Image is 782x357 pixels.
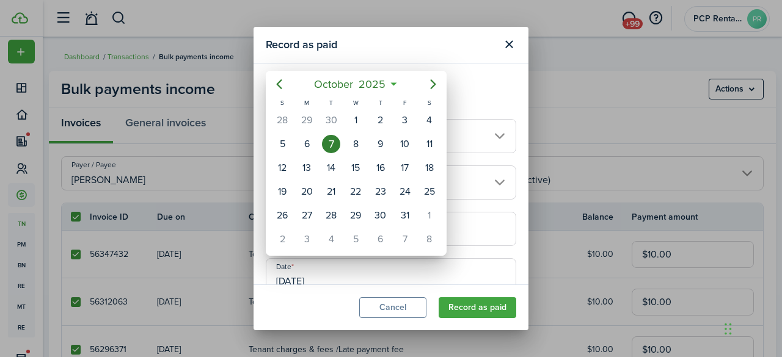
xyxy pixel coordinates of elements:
[420,206,439,225] div: Saturday, November 1, 2025
[298,206,316,225] div: Monday, October 27, 2025
[312,73,356,95] span: October
[273,206,291,225] div: Sunday, October 26, 2025
[396,206,414,225] div: Friday, October 31, 2025
[346,135,365,153] div: Wednesday, October 8, 2025
[273,135,291,153] div: Sunday, October 5, 2025
[420,135,439,153] div: Saturday, October 11, 2025
[420,230,439,248] div: Saturday, November 8, 2025
[343,98,368,108] div: W
[371,182,390,201] div: Thursday, October 23, 2025
[322,159,340,177] div: Tuesday, October 14, 2025
[322,135,340,153] div: Today, Tuesday, October 7, 2025
[356,73,389,95] span: 2025
[417,98,442,108] div: S
[371,111,390,129] div: Thursday, October 2, 2025
[420,159,439,177] div: Saturday, October 18, 2025
[298,230,316,248] div: Monday, November 3, 2025
[298,182,316,201] div: Monday, October 20, 2025
[420,111,439,129] div: Saturday, October 4, 2025
[421,72,445,96] mbsc-button: Next page
[371,230,390,248] div: Thursday, November 6, 2025
[322,206,340,225] div: Tuesday, October 28, 2025
[371,206,390,225] div: Thursday, October 30, 2025
[273,230,291,248] div: Sunday, November 2, 2025
[294,98,319,108] div: M
[396,111,414,129] div: Friday, October 3, 2025
[298,111,316,129] div: Monday, September 29, 2025
[396,230,414,248] div: Friday, November 7, 2025
[371,159,390,177] div: Thursday, October 16, 2025
[346,206,365,225] div: Wednesday, October 29, 2025
[273,111,291,129] div: Sunday, September 28, 2025
[298,135,316,153] div: Monday, October 6, 2025
[319,98,343,108] div: T
[270,98,294,108] div: S
[346,111,365,129] div: Wednesday, October 1, 2025
[298,159,316,177] div: Monday, October 13, 2025
[322,111,340,129] div: Tuesday, September 30, 2025
[420,182,439,201] div: Saturday, October 25, 2025
[273,159,291,177] div: Sunday, October 12, 2025
[322,230,340,248] div: Tuesday, November 4, 2025
[371,135,390,153] div: Thursday, October 9, 2025
[346,182,365,201] div: Wednesday, October 22, 2025
[396,182,414,201] div: Friday, October 24, 2025
[346,230,365,248] div: Wednesday, November 5, 2025
[322,182,340,201] div: Tuesday, October 21, 2025
[368,98,393,108] div: T
[396,159,414,177] div: Friday, October 17, 2025
[273,182,291,201] div: Sunday, October 19, 2025
[346,159,365,177] div: Wednesday, October 15, 2025
[307,73,393,95] mbsc-button: October2025
[396,135,414,153] div: Friday, October 10, 2025
[267,72,291,96] mbsc-button: Previous page
[393,98,417,108] div: F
